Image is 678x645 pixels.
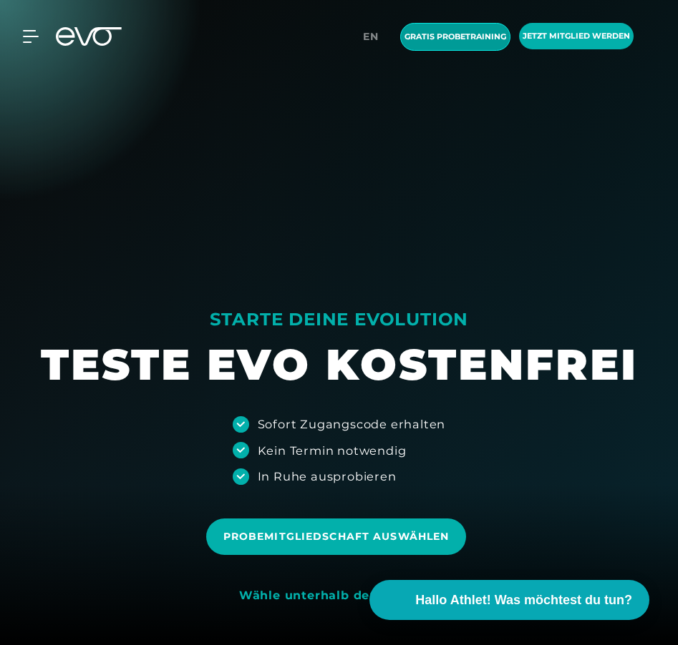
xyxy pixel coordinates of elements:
a: Jetzt Mitglied werden [515,23,638,51]
div: Kein Termin notwendig [258,442,407,459]
span: en [363,30,379,43]
a: Gratis Probetraining [396,23,515,51]
a: en [363,29,387,45]
span: Jetzt Mitglied werden [523,30,630,42]
span: Probemitgliedschaft auswählen [223,529,449,544]
span: Hallo Athlet! Was möchtest du tun? [415,591,632,610]
div: Wähle unterhalb den Plan aus [239,589,439,604]
h1: TESTE EVO KOSTENFREI [41,337,638,393]
button: Hallo Athlet! Was möchtest du tun? [369,580,649,620]
span: Gratis Probetraining [405,31,506,43]
a: Probemitgliedschaft auswählen [206,508,472,566]
div: STARTE DEINE EVOLUTION [41,308,638,331]
div: In Ruhe ausprobieren [258,468,397,485]
div: Sofort Zugangscode erhalten [258,415,446,433]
